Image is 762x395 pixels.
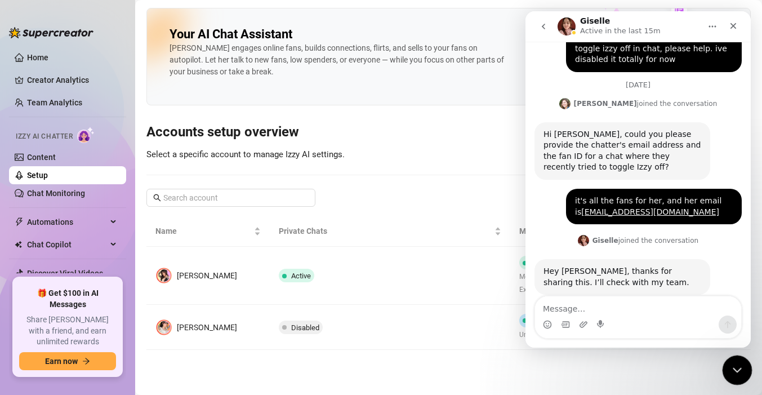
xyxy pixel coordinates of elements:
span: 🎁 Get $100 in AI Messages [19,288,116,310]
span: Izzy AI Chatter [16,131,73,142]
span: Name [155,225,252,237]
button: Earn nowarrow-right [19,352,116,370]
span: [PERSON_NAME] [177,271,237,280]
a: Home [27,53,48,62]
iframe: Intercom live chat [723,356,752,385]
span: Automations [27,213,107,231]
a: Setup [27,171,48,180]
span: Active [291,272,311,280]
img: Holly [156,268,172,283]
span: Earn now [45,357,78,366]
span: Until: [DATE] 4:56 PM [519,330,583,340]
span: Private Chats [279,225,492,237]
th: Private Chats [270,216,510,247]
img: 𝖍𝖔𝖑𝖑𝖞 [156,319,172,335]
h2: Your AI Chat Assistant [170,26,292,42]
span: Mon, Tue, Wed, Thu, Fri, Sat, Sun all day [519,272,658,282]
span: Excluded lists: ❌[PERSON_NAME] ONLY, DND [519,285,658,295]
img: AI Chatter [77,127,95,143]
th: Name [146,216,270,247]
iframe: Intercom live chat [525,11,751,348]
span: [PERSON_NAME] [177,323,237,332]
img: Chat Copilot [15,241,22,248]
span: arrow-right [82,357,90,365]
a: Chat Monitoring [27,189,85,198]
div: [PERSON_NAME] engages online fans, builds connections, flirts, and sells to your fans on autopilo... [170,42,507,78]
span: Chat Copilot [27,236,107,254]
a: Creator Analytics [27,71,117,89]
a: Content [27,153,56,162]
a: Team Analytics [27,98,82,107]
h3: Accounts setup overview [146,123,751,141]
span: Disabled [291,323,319,332]
img: logo-BBDzfeDw.svg [9,27,93,38]
input: Search account [163,192,300,204]
span: search [153,194,161,202]
span: thunderbolt [15,218,24,227]
span: Share [PERSON_NAME] with a friend, and earn unlimited rewards [19,314,116,348]
th: Message Online Fans [510,216,671,247]
span: Select a specific account to manage Izzy AI settings. [146,149,345,159]
a: Discover Viral Videos [27,269,103,278]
